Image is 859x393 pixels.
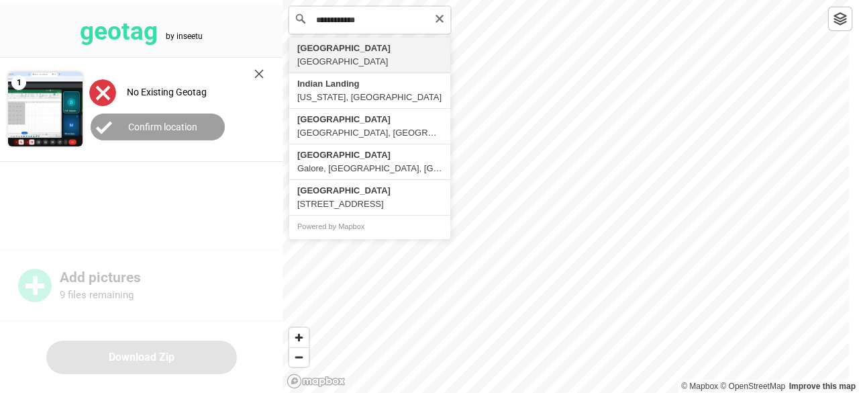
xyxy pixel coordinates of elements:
button: Confirm location [91,114,225,140]
div: [GEOGRAPHIC_DATA] [297,148,442,162]
img: cross [254,69,264,79]
img: toggleLayer [833,12,847,26]
a: Mapbox [681,382,718,391]
label: No Existing Geotag [127,87,207,97]
div: [US_STATE], [GEOGRAPHIC_DATA] [297,91,442,104]
a: Mapbox logo [287,374,346,389]
a: Powered by Mapbox [297,222,364,230]
div: [GEOGRAPHIC_DATA] [297,42,442,55]
img: 2Q== [8,72,83,146]
button: Clear [434,11,445,24]
a: OpenStreetMap [720,382,785,391]
img: uploadImagesAlt [89,79,116,106]
div: [STREET_ADDRESS] [297,198,442,211]
label: Confirm location [128,122,197,132]
a: Map feedback [789,382,856,391]
tspan: geotag [80,17,158,46]
div: [GEOGRAPHIC_DATA] [297,55,442,69]
button: Zoom out [289,347,309,367]
tspan: by inseetu [166,32,203,41]
span: Zoom out [289,348,309,367]
div: Indian Landing [297,77,442,91]
button: Zoom in [289,328,309,347]
input: Search [289,7,450,34]
span: 1 [11,75,26,90]
div: [GEOGRAPHIC_DATA] [297,113,442,126]
div: Galore, [GEOGRAPHIC_DATA], [GEOGRAPHIC_DATA], [GEOGRAPHIC_DATA] [297,162,442,175]
div: [GEOGRAPHIC_DATA] [297,184,442,198]
div: [GEOGRAPHIC_DATA], [GEOGRAPHIC_DATA], [GEOGRAPHIC_DATA], [GEOGRAPHIC_DATA] [297,126,442,140]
